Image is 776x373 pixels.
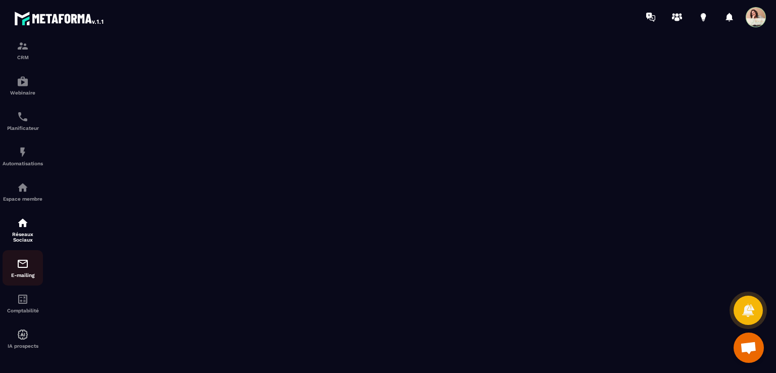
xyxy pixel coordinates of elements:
[17,111,29,123] img: scheduler
[3,209,43,250] a: social-networksocial-networkRéseaux Sociaux
[3,90,43,96] p: Webinaire
[17,258,29,270] img: email
[3,125,43,131] p: Planificateur
[17,146,29,158] img: automations
[3,272,43,278] p: E-mailing
[17,40,29,52] img: formation
[17,75,29,87] img: automations
[14,9,105,27] img: logo
[3,286,43,321] a: accountantaccountantComptabilité
[3,138,43,174] a: automationsautomationsAutomatisations
[17,293,29,305] img: accountant
[3,174,43,209] a: automationsautomationsEspace membre
[3,161,43,166] p: Automatisations
[3,32,43,68] a: formationformationCRM
[3,55,43,60] p: CRM
[3,250,43,286] a: emailemailE-mailing
[3,231,43,243] p: Réseaux Sociaux
[3,343,43,349] p: IA prospects
[3,196,43,202] p: Espace membre
[17,329,29,341] img: automations
[17,181,29,194] img: automations
[17,217,29,229] img: social-network
[3,308,43,313] p: Comptabilité
[734,333,764,363] a: Ouvrir le chat
[3,68,43,103] a: automationsautomationsWebinaire
[3,103,43,138] a: schedulerschedulerPlanificateur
